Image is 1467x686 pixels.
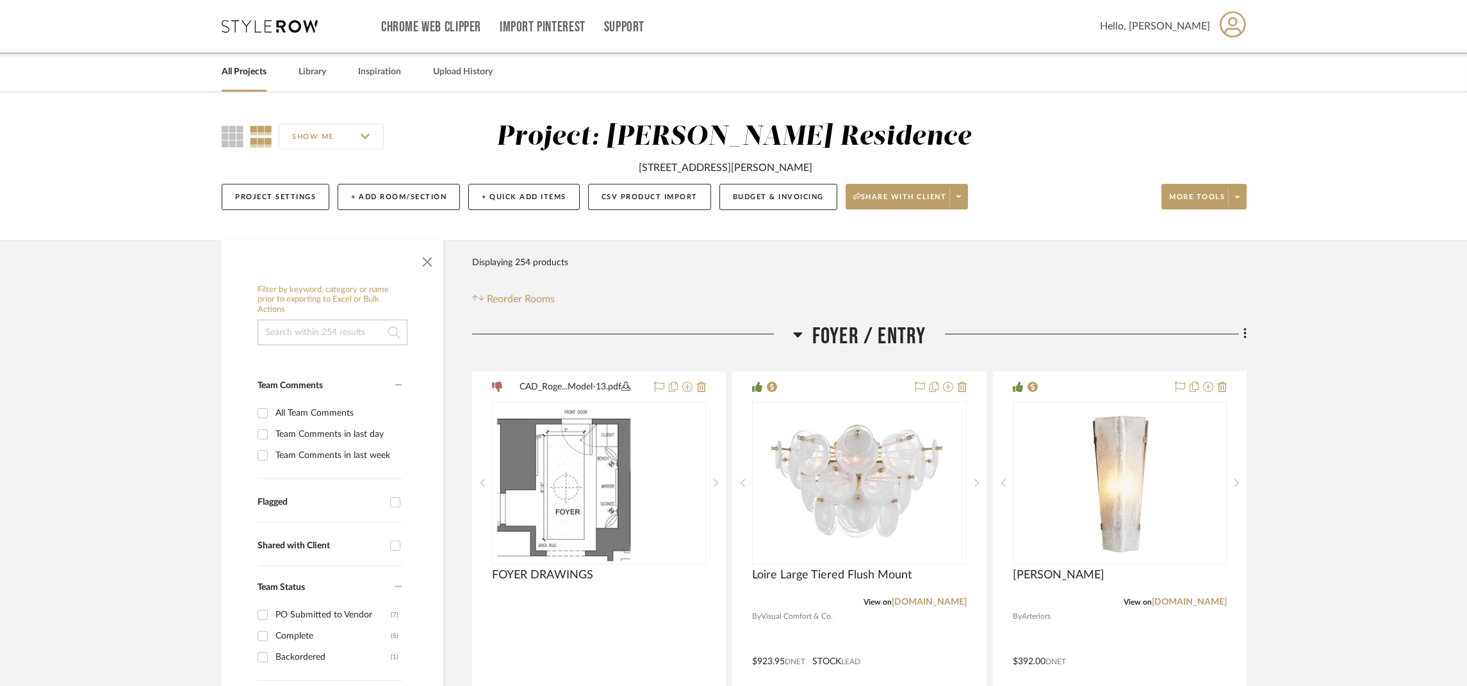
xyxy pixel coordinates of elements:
div: Complete [275,626,391,646]
a: Chrome Web Clipper [381,22,481,33]
span: Team Comments [258,381,323,390]
button: Close [414,247,440,272]
div: All Team Comments [275,403,398,423]
div: [STREET_ADDRESS][PERSON_NAME] [639,160,812,176]
a: [DOMAIN_NAME] [892,598,967,607]
div: Team Comments in last day [275,424,398,445]
button: Project Settings [222,184,329,210]
button: CSV Product Import [588,184,711,210]
span: Hello, [PERSON_NAME] [1100,19,1210,34]
a: Import Pinterest [500,22,586,33]
span: By [752,610,761,623]
button: Share with client [846,184,969,209]
div: Shared with Client [258,541,384,551]
a: Upload History [433,63,493,81]
span: Foyer / Entry [812,323,926,350]
img: Karina Sconce [1040,403,1200,563]
div: (5) [391,626,398,646]
div: Project: [PERSON_NAME] Residence [496,124,971,151]
a: All Projects [222,63,266,81]
button: Budget & Invoicing [719,184,837,210]
div: (1) [391,647,398,667]
button: Reorder Rooms [472,291,555,307]
button: + Quick Add Items [468,184,580,210]
h6: Filter by keyword, category or name prior to exporting to Excel or Bulk Actions [258,285,407,315]
span: More tools [1169,192,1225,211]
img: FOYER DRAWINGS [495,403,703,563]
span: Loire Large Tiered Flush Mount [752,568,912,582]
div: Backordered [275,647,391,667]
span: View on [1124,598,1152,606]
button: + Add Room/Section [338,184,460,210]
div: Displaying 254 products [472,250,568,275]
input: Search within 254 results [258,320,407,345]
button: CAD_Roge...Model-13.pdf [504,380,646,395]
div: PO Submitted to Vendor [275,605,391,625]
a: [DOMAIN_NAME] [1152,598,1227,607]
button: More tools [1161,184,1247,209]
a: Support [604,22,644,33]
span: [PERSON_NAME] [1013,568,1104,582]
div: (7) [391,605,398,625]
span: FOYER DRAWINGS [492,568,593,582]
div: 0 [493,402,705,564]
a: Library [299,63,326,81]
div: Team Comments in last week [275,445,398,466]
div: Flagged [258,497,384,508]
span: Arteriors [1022,610,1051,623]
span: View on [864,598,892,606]
span: Reorder Rooms [487,291,555,307]
a: Inspiration [358,63,401,81]
img: Loire Large Tiered Flush Mount [753,405,965,560]
span: Visual Comfort & Co. [761,610,833,623]
span: By [1013,610,1022,623]
span: Team Status [258,583,305,592]
span: Share with client [853,192,947,211]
